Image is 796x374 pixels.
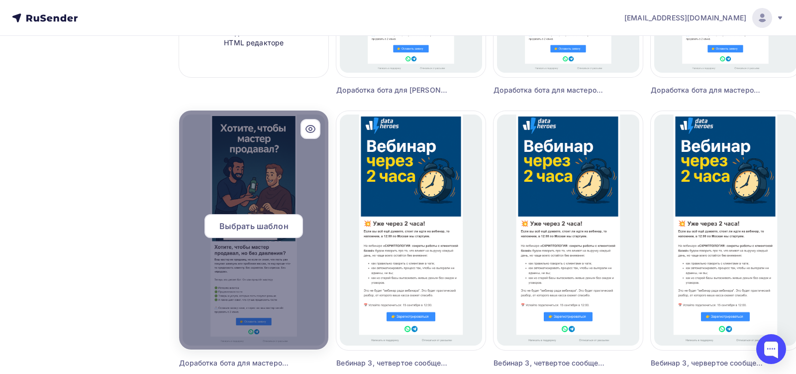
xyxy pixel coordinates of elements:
[336,358,448,368] div: Вебинар 3, четвертое сообщение, база [PERSON_NAME]
[494,358,605,368] div: Вебинар 3, четвертое сообщение, [PERSON_NAME]
[651,358,763,368] div: Вебинар 3, червертое сообщение
[179,358,291,368] div: Доработка бота для мастеров, наша база, 1 сообщение
[651,85,763,95] div: Доработка бота для мастеров, наша база, 1 сообщение ч.2
[206,28,301,48] span: Создать шаблон в HTML редакторе
[624,13,746,23] span: [EMAIL_ADDRESS][DOMAIN_NAME]
[219,220,289,232] span: Выбрать шаблон
[494,85,605,95] div: Доработка бота для мастеров, наша база, 1 сообщение ч.3
[624,8,784,28] a: [EMAIL_ADDRESS][DOMAIN_NAME]
[336,85,448,95] div: Доработка бота для [PERSON_NAME] и [PERSON_NAME], 1 сообщение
